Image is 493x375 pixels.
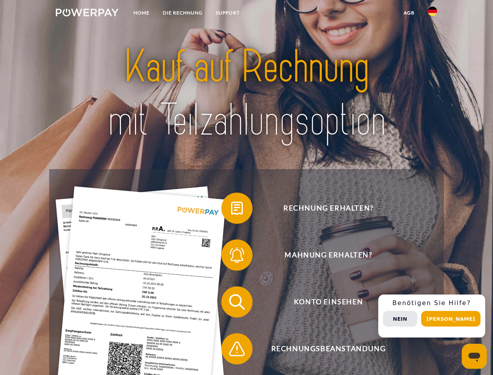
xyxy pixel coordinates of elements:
img: qb_search.svg [227,292,247,312]
div: Schnellhilfe [378,295,485,337]
span: Mahnung erhalten? [233,239,424,271]
button: [PERSON_NAME] [421,311,481,327]
img: qb_bell.svg [227,245,247,265]
button: Rechnung erhalten? [221,193,424,224]
img: qb_warning.svg [227,339,247,359]
img: logo-powerpay-white.svg [56,9,119,16]
img: de [428,7,437,16]
a: DIE RECHNUNG [156,6,209,20]
span: Konto einsehen [233,286,424,318]
button: Mahnung erhalten? [221,239,424,271]
a: Home [127,6,156,20]
button: Konto einsehen [221,286,424,318]
a: SUPPORT [209,6,246,20]
span: Rechnungsbeanstandung [233,333,424,364]
button: Rechnungsbeanstandung [221,333,424,364]
a: agb [397,6,421,20]
h3: Benötigen Sie Hilfe? [383,299,481,307]
button: Nein [383,311,417,327]
span: Rechnung erhalten? [233,193,424,224]
img: qb_bill.svg [227,198,247,218]
iframe: Schaltfläche zum Öffnen des Messaging-Fensters [462,344,487,369]
img: title-powerpay_de.svg [75,37,418,150]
